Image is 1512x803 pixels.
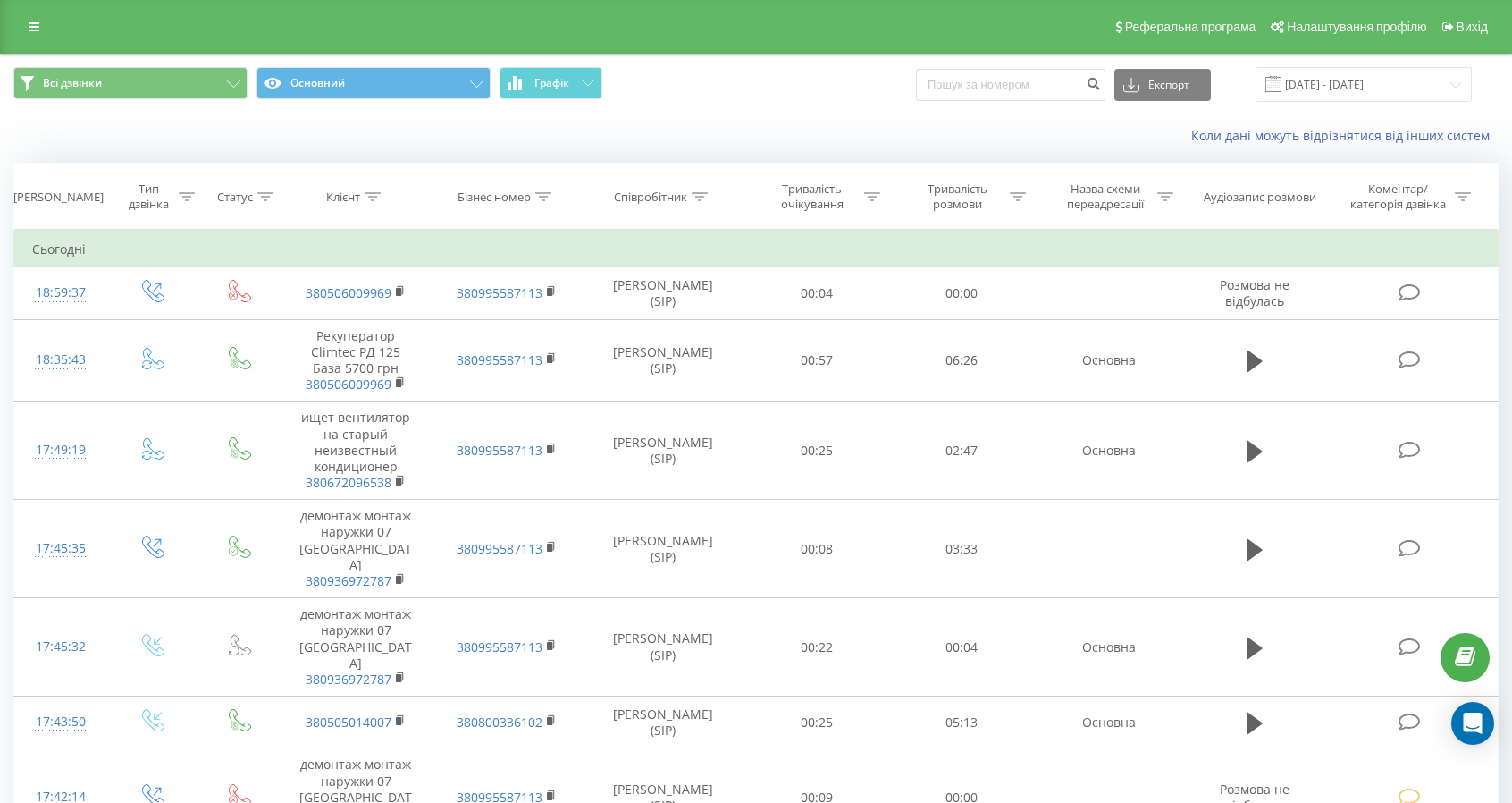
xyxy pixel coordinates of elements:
[1457,20,1488,34] span: Вихід
[326,190,360,205] div: Клієнт
[582,267,744,319] td: [PERSON_NAME] (SIP)
[744,267,889,319] td: 00:04
[1034,401,1185,500] td: Основна
[281,500,432,598] td: демонтаж монтаж наружки 07 [GEOGRAPHIC_DATA]
[1114,69,1211,101] button: Експорт
[217,190,253,205] div: Статус
[744,598,889,697] td: 00:22
[306,714,391,731] a: 380505014007
[122,182,174,212] div: Тип дзвінка
[457,714,542,731] a: 380800336102
[1191,127,1499,144] a: Коли дані можуть відрізнятися вiд інших систем
[582,319,744,401] td: [PERSON_NAME] (SIP)
[1451,702,1494,745] div: Open Intercom Messenger
[889,500,1034,598] td: 03:33
[32,275,88,310] div: 18:59:37
[1034,697,1185,748] td: Основна
[582,500,744,598] td: [PERSON_NAME] (SIP)
[281,598,432,697] td: демонтаж монтаж наружки 07 [GEOGRAPHIC_DATA]
[457,284,542,301] a: 380995587113
[889,598,1034,697] td: 00:04
[13,190,104,205] div: [PERSON_NAME]
[32,705,88,740] div: 17:43:50
[889,267,1034,319] td: 00:00
[764,182,860,212] div: Тривалість очікування
[457,638,542,655] a: 380995587113
[744,319,889,401] td: 00:57
[582,401,744,500] td: [PERSON_NAME] (SIP)
[534,77,569,89] span: Графік
[43,76,102,90] span: Всі дзвінки
[582,697,744,748] td: [PERSON_NAME] (SIP)
[889,697,1034,748] td: 05:13
[306,572,391,589] a: 380936972787
[281,401,432,500] td: ищет вентилятор на старый неизвестный кондиционер
[910,182,1005,212] div: Тривалість розмови
[1034,319,1185,401] td: Основна
[13,67,248,99] button: Всі дзвінки
[889,401,1034,500] td: 02:47
[32,433,88,468] div: 17:49:19
[500,67,602,99] button: Графік
[1346,182,1450,212] div: Коментар/категорія дзвінка
[1125,20,1256,34] span: Реферальна програма
[1204,190,1316,205] div: Аудіозапис розмови
[306,284,391,301] a: 380506009969
[744,401,889,500] td: 00:25
[1287,20,1426,34] span: Налаштування профілю
[14,232,1499,267] td: Сьогодні
[306,474,391,491] a: 380672096538
[916,69,1105,101] input: Пошук за номером
[256,67,491,99] button: Основний
[32,630,88,664] div: 17:45:32
[614,190,687,205] div: Співробітник
[1034,598,1185,697] td: Основна
[306,376,391,393] a: 380506009969
[281,319,432,401] td: Рекуператор Climtec РД 125 База 5700 грн
[1220,276,1289,309] span: Розмова не відбулась
[1057,182,1153,212] div: Назва схеми переадресації
[32,531,88,566] div: 17:45:35
[306,671,391,688] a: 380936972787
[744,697,889,748] td: 00:25
[582,598,744,697] td: [PERSON_NAME] (SIP)
[457,540,542,557] a: 380995587113
[32,342,88,377] div: 18:35:43
[889,319,1034,401] td: 06:26
[457,442,542,459] a: 380995587113
[458,190,531,205] div: Бізнес номер
[457,351,542,368] a: 380995587113
[744,500,889,598] td: 00:08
